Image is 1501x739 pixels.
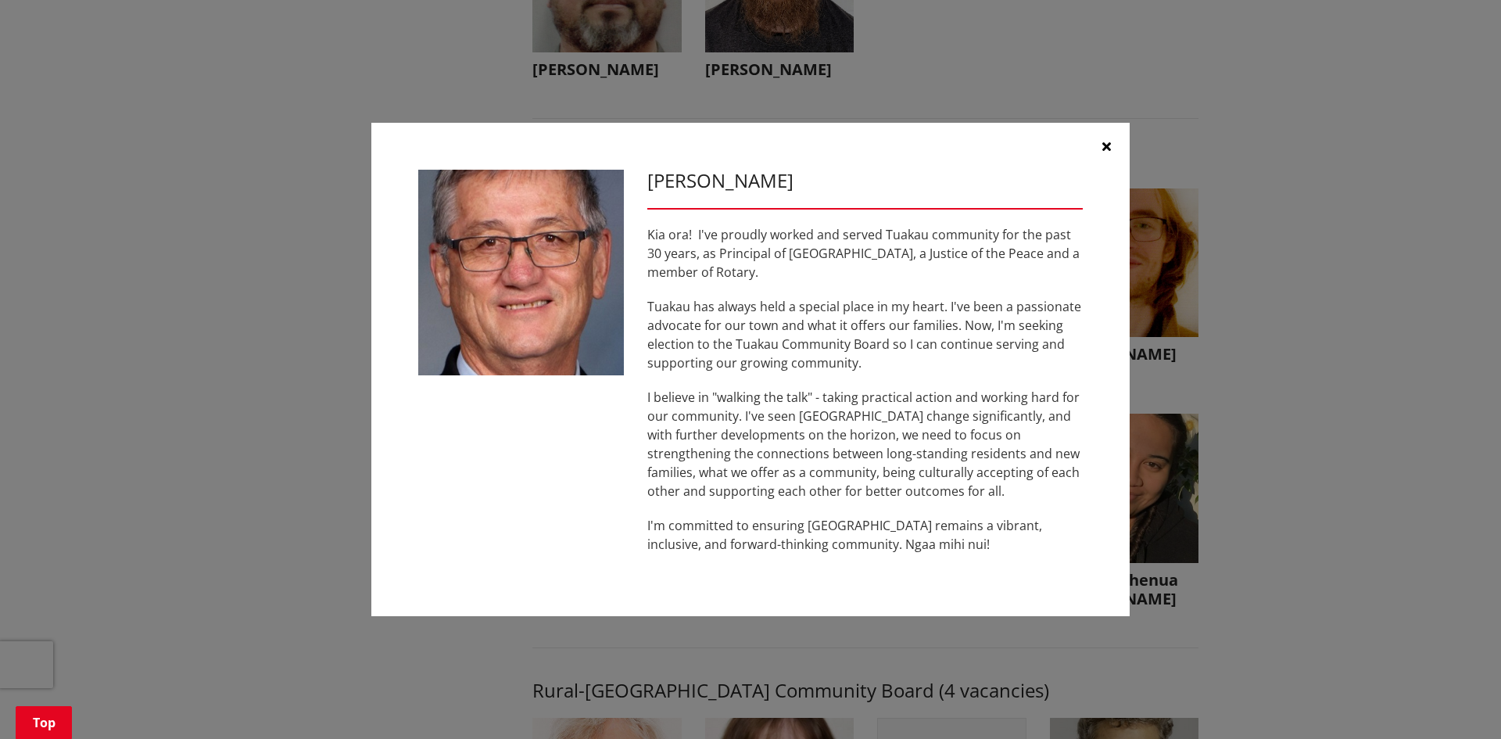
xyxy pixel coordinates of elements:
a: Top [16,706,72,739]
img: WO-B-TU__BETTY_C__wojy3 [418,170,624,375]
h3: [PERSON_NAME] [647,170,1083,192]
p: Kia ora! I've proudly worked and served Tuakau community for the past 30 years, as Principal of [... [647,225,1083,282]
p: Tuakau has always held a special place in my heart. I've been a passionate advocate for our town ... [647,297,1083,372]
p: I'm committed to ensuring [GEOGRAPHIC_DATA] remains a vibrant, inclusive, and forward-thinking co... [647,516,1083,554]
p: I believe in "walking the talk" - taking practical action and working hard for our community. I'v... [647,388,1083,500]
iframe: Messenger Launcher [1429,673,1485,730]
